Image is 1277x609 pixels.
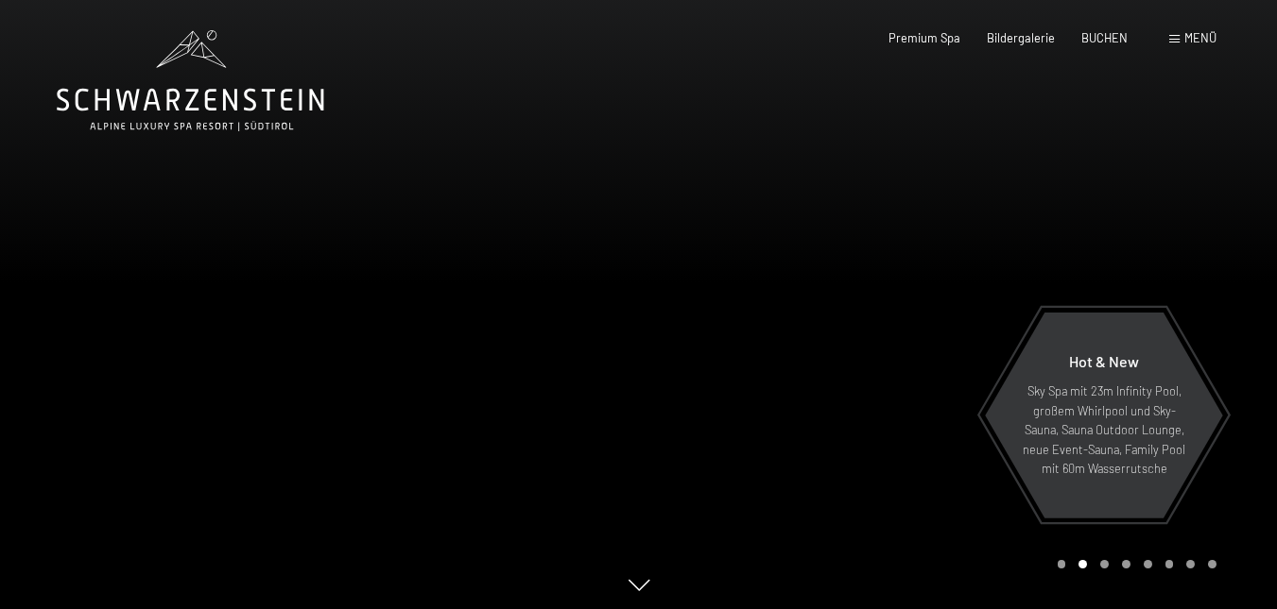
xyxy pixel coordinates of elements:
[1058,560,1066,568] div: Carousel Page 1
[1144,560,1152,568] div: Carousel Page 5
[1186,560,1195,568] div: Carousel Page 7
[1184,30,1217,45] span: Menü
[987,30,1055,45] a: Bildergalerie
[1022,381,1186,478] p: Sky Spa mit 23m Infinity Pool, großem Whirlpool und Sky-Sauna, Sauna Outdoor Lounge, neue Event-S...
[1100,560,1109,568] div: Carousel Page 3
[1081,30,1128,45] a: BUCHEN
[1122,560,1130,568] div: Carousel Page 4
[1051,560,1217,568] div: Carousel Pagination
[889,30,960,45] a: Premium Spa
[1079,560,1087,568] div: Carousel Page 2 (Current Slide)
[984,312,1224,519] a: Hot & New Sky Spa mit 23m Infinity Pool, großem Whirlpool und Sky-Sauna, Sauna Outdoor Lounge, ne...
[1208,560,1217,568] div: Carousel Page 8
[1165,560,1174,568] div: Carousel Page 6
[1069,352,1139,370] span: Hot & New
